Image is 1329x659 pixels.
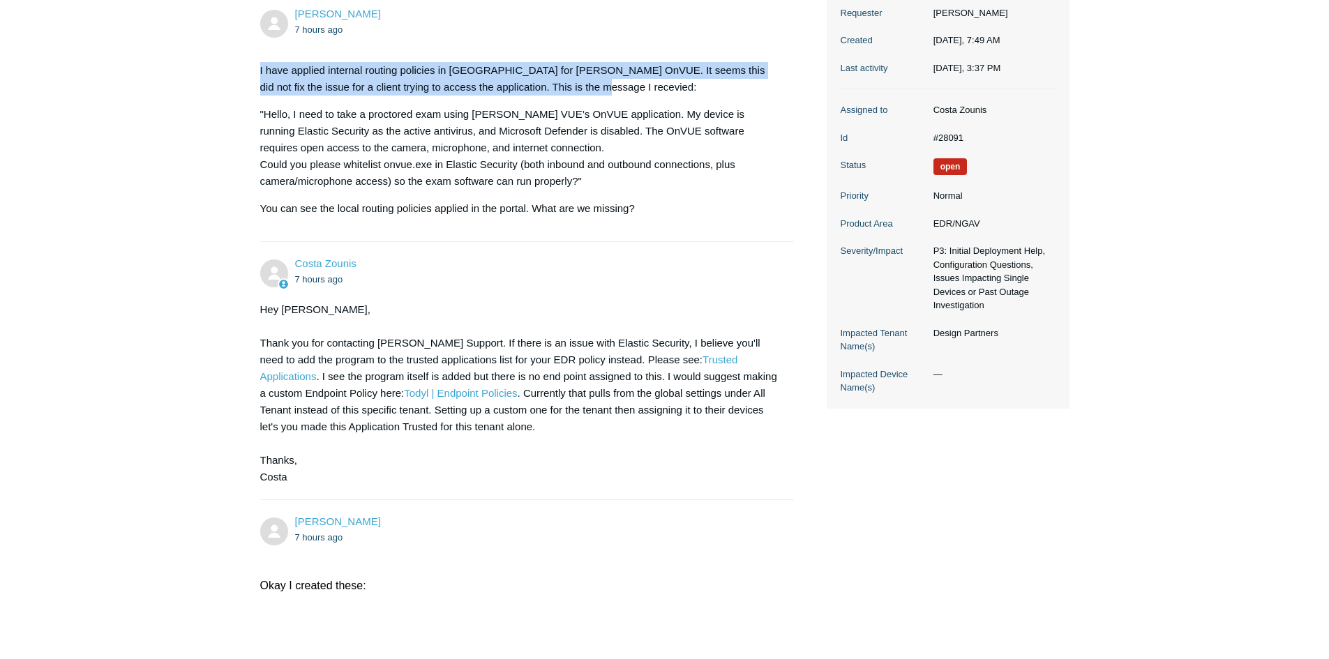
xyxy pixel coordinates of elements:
dd: Costa Zounis [926,103,1056,117]
dt: Id [841,131,926,145]
time: 09/12/2025, 08:08 [295,274,343,285]
dt: Created [841,33,926,47]
dd: Design Partners [926,326,1056,340]
dt: Impacted Device Name(s) [841,368,926,395]
div: Hey [PERSON_NAME], Thank you for contacting [PERSON_NAME] Support. If there is an issue with Elas... [260,301,781,485]
p: You can see the local routing policies applied in the portal. What are we missing? [260,200,781,217]
dd: #28091 [926,131,1056,145]
dt: Requester [841,6,926,20]
dd: EDR/NGAV [926,217,1056,231]
dt: Last activity [841,61,926,75]
dt: Assigned to [841,103,926,117]
a: [PERSON_NAME] [295,515,381,527]
dt: Impacted Tenant Name(s) [841,326,926,354]
dd: [PERSON_NAME] [926,6,1056,20]
a: Costa Zounis [295,257,356,269]
dd: — [926,368,1056,381]
dd: P3: Initial Deployment Help, Configuration Questions, Issues Impacting Single Devices or Past Out... [926,244,1056,312]
time: 09/12/2025, 07:49 [933,35,1000,45]
dt: Priority [841,189,926,203]
span: Angelo Agosto [295,8,381,20]
time: 09/12/2025, 07:49 [295,24,343,35]
span: Angelo Agosto [295,515,381,527]
p: "Hello, I need to take a proctored exam using [PERSON_NAME] VUE’s OnVUE application. My device is... [260,106,781,190]
a: Todyl | Endpoint Policies [404,387,517,399]
dd: Normal [926,189,1056,203]
span: We are working on a response for you [933,158,968,175]
a: Trusted Applications [260,354,738,382]
a: [PERSON_NAME] [295,8,381,20]
time: 09/12/2025, 15:37 [933,63,1001,73]
dt: Status [841,158,926,172]
time: 09/12/2025, 08:28 [295,532,343,543]
dt: Product Area [841,217,926,231]
dt: Severity/Impact [841,244,926,258]
p: I have applied internal routing policies in [GEOGRAPHIC_DATA] for [PERSON_NAME] OnVUE. It seems t... [260,62,781,96]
